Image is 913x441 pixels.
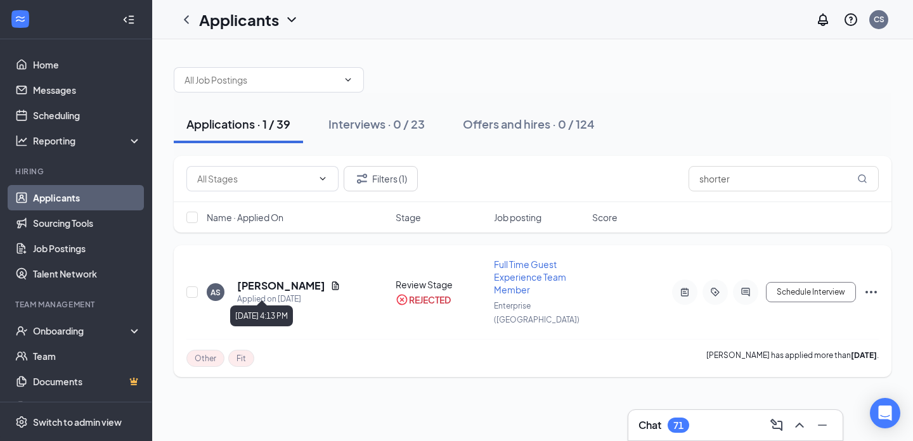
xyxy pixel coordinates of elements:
[812,415,832,435] button: Minimize
[706,350,879,367] p: [PERSON_NAME] has applied more than .
[396,293,408,306] svg: CrossCircle
[815,418,830,433] svg: Minimize
[870,398,900,428] div: Open Intercom Messenger
[815,12,831,27] svg: Notifications
[236,353,246,364] span: Fit
[396,278,486,291] div: Review Stage
[15,134,28,147] svg: Analysis
[409,293,451,306] div: REJECTED
[328,116,425,132] div: Interviews · 0 / 23
[354,171,370,186] svg: Filter
[33,134,142,147] div: Reporting
[237,293,340,305] div: Applied on [DATE]
[592,211,618,224] span: Score
[15,166,139,177] div: Hiring
[195,353,216,364] span: Other
[864,284,879,300] svg: Ellipses
[185,73,338,87] input: All Job Postings
[122,13,135,26] svg: Collapse
[15,324,28,337] svg: UserCheck
[199,9,279,30] h1: Applicants
[33,210,141,236] a: Sourcing Tools
[179,12,194,27] svg: ChevronLeft
[843,12,858,27] svg: QuestionInfo
[851,350,877,360] b: [DATE]
[343,75,353,85] svg: ChevronDown
[766,282,856,302] button: Schedule Interview
[494,211,541,224] span: Job posting
[769,418,784,433] svg: ComposeMessage
[738,287,753,297] svg: ActiveChat
[33,261,141,286] a: Talent Network
[33,394,141,419] a: SurveysCrown
[14,13,27,25] svg: WorkstreamLogo
[874,14,884,25] div: CS
[15,416,28,428] svg: Settings
[197,172,313,186] input: All Stages
[207,211,283,224] span: Name · Applied On
[396,211,421,224] span: Stage
[33,185,141,210] a: Applicants
[767,415,787,435] button: ComposeMessage
[33,52,141,77] a: Home
[494,301,580,324] span: Enterprise ([GEOGRAPHIC_DATA])
[33,416,122,428] div: Switch to admin view
[789,415,810,435] button: ChevronUp
[33,236,141,261] a: Job Postings
[284,12,299,27] svg: ChevronDown
[638,418,661,432] h3: Chat
[230,305,293,326] div: [DATE] 4:13 PM
[689,166,879,191] input: Search in applications
[792,418,807,433] svg: ChevronUp
[344,166,418,191] button: Filter Filters (1)
[318,174,328,184] svg: ChevronDown
[33,343,141,369] a: Team
[677,287,692,297] svg: ActiveNote
[494,259,566,295] span: Full Time Guest Experience Team Member
[463,116,595,132] div: Offers and hires · 0 / 124
[210,287,221,298] div: AS
[673,420,683,431] div: 71
[330,281,340,291] svg: Document
[33,324,131,337] div: Onboarding
[186,116,290,132] div: Applications · 1 / 39
[33,77,141,103] a: Messages
[33,369,141,394] a: DocumentsCrown
[708,287,723,297] svg: ActiveTag
[15,299,139,310] div: Team Management
[237,279,325,293] h5: [PERSON_NAME]
[857,174,867,184] svg: MagnifyingGlass
[33,103,141,128] a: Scheduling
